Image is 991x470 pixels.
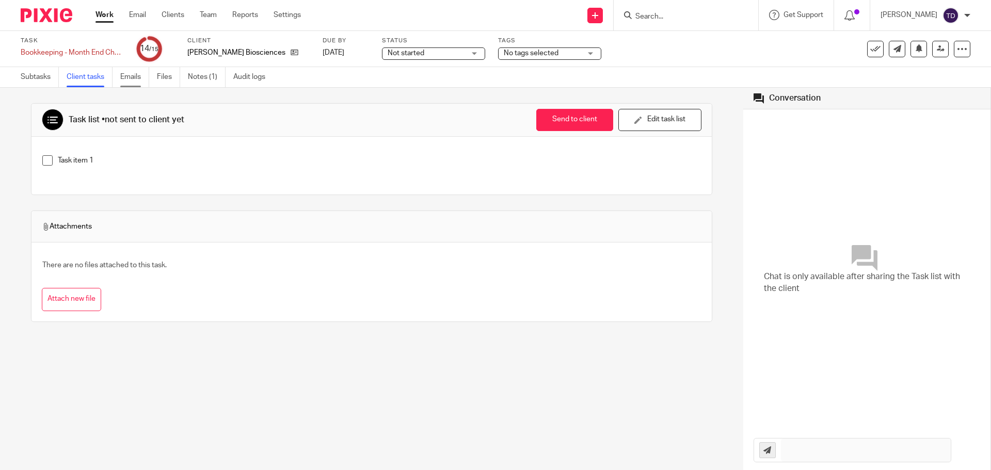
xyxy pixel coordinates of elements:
a: Client tasks [67,67,113,87]
div: Bookkeeping - Month End Checks [21,47,124,58]
label: Client [187,37,310,45]
a: Work [95,10,114,20]
span: There are no files attached to this task. [42,262,167,269]
input: Search [634,12,727,22]
a: Emails [120,67,149,87]
span: No tags selected [504,50,558,57]
span: not sent to client yet [105,116,184,124]
div: Task list • [69,115,184,125]
div: 14 [140,43,158,55]
button: Edit task list [618,109,701,131]
p: [PERSON_NAME] Biosciences AG [187,47,285,58]
small: /15 [149,46,158,52]
img: Pixie [21,8,72,22]
a: Notes (1) [188,67,226,87]
a: Reports [232,10,258,20]
a: Files [157,67,180,87]
label: Due by [323,37,369,45]
div: Conversation [769,93,821,104]
a: Email [129,10,146,20]
p: [PERSON_NAME] [881,10,937,20]
label: Task [21,37,124,45]
button: Attach new file [42,288,101,311]
span: [DATE] [323,49,344,56]
label: Status [382,37,485,45]
span: Attachments [42,221,92,232]
a: Clients [162,10,184,20]
p: Task item 1 [58,155,701,166]
span: Not started [388,50,424,57]
a: Settings [274,10,301,20]
img: svg%3E [942,7,959,24]
a: Audit logs [233,67,273,87]
span: Chat is only available after sharing the Task list with the client [764,271,970,295]
label: Tags [498,37,601,45]
button: Send to client [536,109,613,131]
span: Get Support [784,11,823,19]
a: Subtasks [21,67,59,87]
a: Team [200,10,217,20]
